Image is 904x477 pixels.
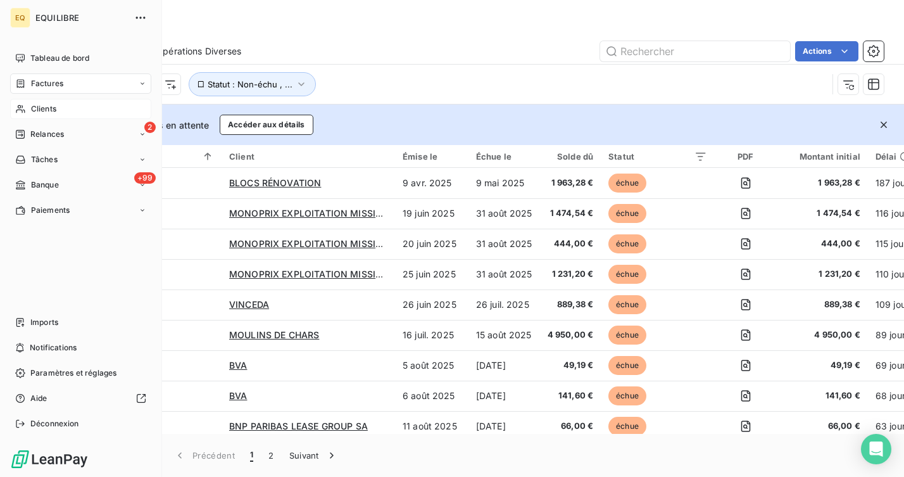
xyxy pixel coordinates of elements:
div: Client [229,151,387,162]
span: 141,60 € [784,390,860,402]
td: [DATE] [468,381,540,411]
span: Statut : Non-échu , ... [208,79,292,89]
span: échue [608,356,646,375]
span: 1 474,54 € [548,207,594,220]
button: Statut : Non-échu , ... [189,72,316,96]
span: Imports [30,317,58,328]
td: 6 août 2025 [395,381,468,411]
td: 26 juil. 2025 [468,289,540,320]
span: Tâches [31,154,58,165]
span: 66,00 € [548,420,594,433]
td: 19 juin 2025 [395,198,468,229]
span: +99 [134,172,156,184]
span: Factures [31,78,63,89]
div: Statut [608,151,707,162]
td: [DATE] [468,411,540,442]
button: 2 [261,442,281,469]
span: 1 [250,449,253,462]
span: 1 231,20 € [548,268,594,281]
span: Banque [31,179,59,191]
td: 9 mai 2025 [468,168,540,198]
img: Logo LeanPay [10,449,89,469]
span: 2 [144,122,156,133]
span: 889,38 € [784,298,860,311]
button: Actions [795,41,858,61]
td: 5 août 2025 [395,350,468,381]
span: BVA [229,390,247,401]
td: 11 août 2025 [395,411,468,442]
span: 1 474,54 € [784,207,860,220]
td: 31 août 2025 [468,198,540,229]
div: Émise le [403,151,461,162]
span: VINCEDA [229,299,269,310]
td: 9 avr. 2025 [395,168,468,198]
td: 31 août 2025 [468,259,540,289]
span: 66,00 € [784,420,860,433]
span: BVA [229,360,247,371]
div: Échue le [476,151,532,162]
span: MOULINS DE CHARS [229,329,319,340]
td: 26 juin 2025 [395,289,468,320]
span: 4 950,00 € [784,329,860,341]
div: PDF [722,151,769,162]
span: échue [608,174,646,193]
span: 444,00 € [784,238,860,250]
span: échue [608,295,646,314]
span: 444,00 € [548,238,594,250]
span: Paiements [31,205,70,216]
input: Rechercher [600,41,790,61]
span: 1 231,20 € [784,268,860,281]
span: BNP PARIBAS LEASE GROUP SA [229,421,368,431]
span: MONOPRIX EXPLOITATION MISSION HANDICAP [229,238,440,249]
button: Précédent [166,442,242,469]
span: Aide [30,393,47,404]
span: 49,19 € [548,359,594,372]
span: 1 963,28 € [548,177,594,189]
span: Tableau de bord [30,53,89,64]
span: Opérations Diverses [156,45,241,58]
span: échue [608,204,646,223]
span: échue [608,417,646,436]
button: 1 [242,442,261,469]
span: EQUILIBRE [35,13,127,23]
span: Notifications [30,342,77,353]
td: 15 août 2025 [468,320,540,350]
span: échue [608,234,646,253]
td: 20 juin 2025 [395,229,468,259]
td: [DATE] [468,350,540,381]
td: 16 juil. 2025 [395,320,468,350]
span: 141,60 € [548,390,594,402]
span: BLOCS RÉNOVATION [229,177,321,188]
span: 49,19 € [784,359,860,372]
span: 1 963,28 € [784,177,860,189]
span: MONOPRIX EXPLOITATION MISSION HANDICAP [229,269,440,279]
span: Relances [30,129,64,140]
span: 889,38 € [548,298,594,311]
a: Aide [10,388,151,409]
span: Paramètres et réglages [30,367,116,379]
span: échue [608,265,646,284]
td: 25 juin 2025 [395,259,468,289]
button: Suivant [282,442,346,469]
span: échue [608,386,646,405]
div: Open Intercom Messenger [861,434,891,464]
span: MONOPRIX EXPLOITATION MISSION HANDICAP [229,208,440,219]
span: 4 950,00 € [548,329,594,341]
span: Clients [31,103,56,115]
div: EQ [10,8,30,28]
span: échue [608,326,646,345]
td: 31 août 2025 [468,229,540,259]
button: Accéder aux détails [220,115,313,135]
div: Solde dû [548,151,594,162]
span: Déconnexion [30,418,79,429]
div: Montant initial [784,151,860,162]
